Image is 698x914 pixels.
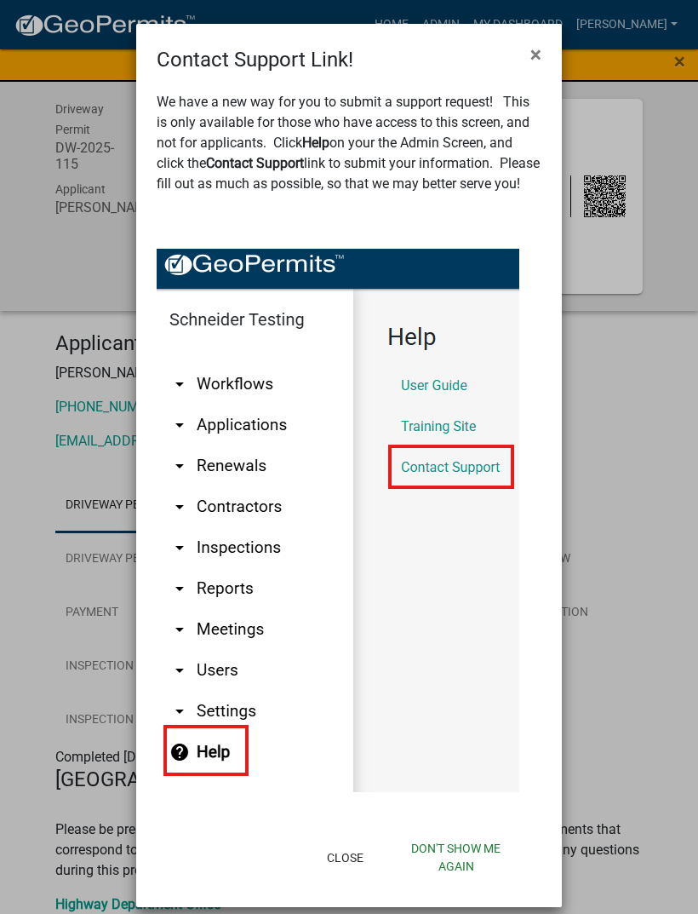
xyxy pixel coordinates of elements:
[313,842,377,873] button: Close
[157,44,353,75] h4: Contact Support Link!
[157,249,519,792] img: image_8b279978-f1bb-4a3d-b181-3644b37ab010.png
[384,833,529,882] button: Don't show me again
[302,135,329,151] strong: Help
[530,43,541,66] span: ×
[517,31,555,78] button: Close
[157,92,541,235] p: We have a new way for you to submit a support request! This is only available for those who have ...
[206,155,304,171] strong: Contact Support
